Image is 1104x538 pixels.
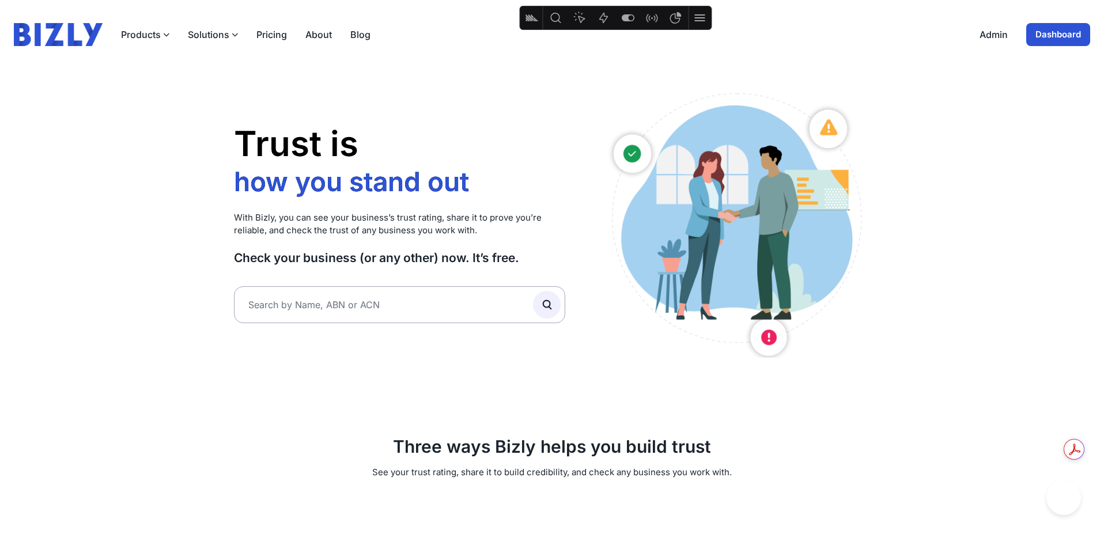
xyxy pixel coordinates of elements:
h2: Three ways Bizly helps you build trust [234,436,870,457]
button: Products [121,28,169,41]
a: Admin [980,28,1008,41]
img: Australian small business owners illustration [600,88,870,358]
p: See your trust rating, share it to build credibility, and check any business you work with. [234,466,870,479]
iframe: Toggle Customer Support [1046,480,1081,515]
a: About [305,28,332,41]
input: Search by Name, ABN or ACN [234,286,565,323]
span: Trust is [234,123,358,164]
li: who you work with [234,177,475,211]
a: Pricing [256,28,287,41]
a: Blog [350,28,370,41]
p: With Bizly, you can see your business’s trust rating, share it to prove you’re reliable, and chec... [234,211,565,237]
button: Solutions [188,28,238,41]
a: Dashboard [1026,23,1090,46]
h3: Check your business (or any other) now. It’s free. [234,250,565,266]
